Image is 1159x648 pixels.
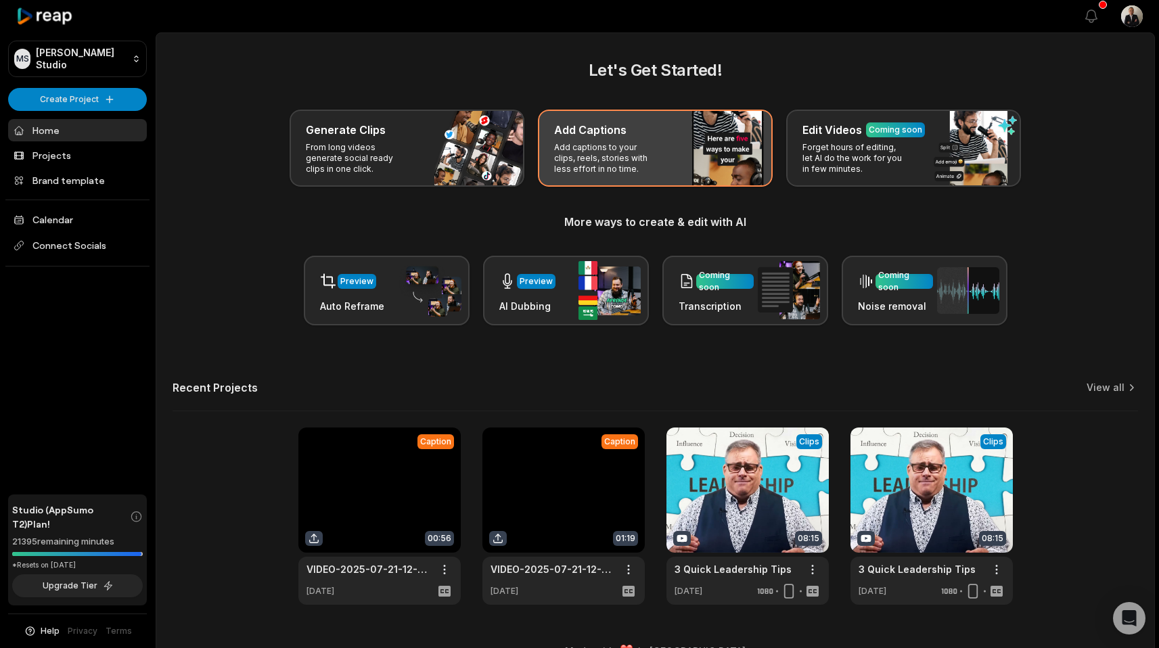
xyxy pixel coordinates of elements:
h2: Recent Projects [173,381,258,394]
img: transcription.png [758,261,820,319]
a: 3 Quick Leadership Tips [859,562,976,576]
h3: Noise removal [858,299,933,313]
a: Home [8,119,147,141]
div: Coming soon [878,269,930,294]
h3: Transcription [679,299,754,313]
h3: AI Dubbing [499,299,555,313]
img: auto_reframe.png [399,264,461,317]
div: Preview [340,275,373,287]
p: Forget hours of editing, let AI do the work for you in few minutes. [802,142,907,175]
div: Open Intercom Messenger [1113,602,1145,634]
a: View all [1087,381,1124,394]
div: 21395 remaining minutes [12,535,143,549]
div: Coming soon [699,269,751,294]
a: Brand template [8,169,147,191]
h2: Let's Get Started! [173,58,1138,83]
span: Connect Socials [8,233,147,258]
div: Coming soon [869,124,922,136]
h3: Edit Videos [802,122,862,138]
a: Projects [8,144,147,166]
button: Upgrade Tier [12,574,143,597]
div: *Resets on [DATE] [12,560,143,570]
p: Add captions to your clips, reels, stories with less effort in no time. [554,142,659,175]
button: Create Project [8,88,147,111]
h3: More ways to create & edit with AI [173,214,1138,230]
div: Preview [520,275,553,287]
h3: Generate Clips [306,122,386,138]
span: Help [41,625,60,637]
button: Help [24,625,60,637]
img: ai_dubbing.png [578,261,641,320]
h3: Auto Reframe [320,299,384,313]
div: MS [14,49,30,69]
img: noise_removal.png [937,267,999,314]
a: Terms [106,625,132,637]
a: VIDEO-2025-07-21-12-01-09 [306,562,431,576]
a: Calendar [8,208,147,231]
p: [PERSON_NAME] Studio [36,47,127,71]
p: From long videos generate social ready clips in one click. [306,142,411,175]
span: Studio (AppSumo T2) Plan! [12,503,130,531]
h3: Add Captions [554,122,627,138]
a: Privacy [68,625,97,637]
a: VIDEO-2025-07-21-12-03-28 [491,562,615,576]
a: 3 Quick Leadership Tips [675,562,792,576]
